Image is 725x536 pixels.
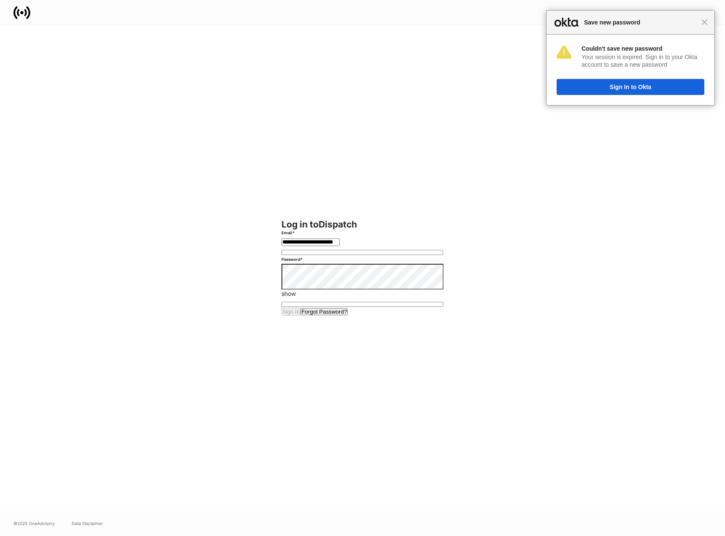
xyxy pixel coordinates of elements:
[557,46,571,59] img: 4LvBYCYYpWoWyuJ1JVHNRiIkgWa908llMfD4u4MVn9thWb4LAqcA2E7dTuhfAz7zqpCizxhzM8B7m4K22xBmQer5oNwiAX9iG...
[281,220,444,229] h2: Log in to Dispatch
[580,17,701,27] span: Save new password
[701,19,708,25] span: Close
[582,53,704,68] div: Your session is expired. Sign in to your Okta account to save a new password
[72,520,103,527] a: Data Disclaimer
[301,309,347,314] div: Forgot Password?
[281,229,295,237] h6: Email
[281,255,303,264] h6: Password
[582,45,704,52] div: Couldn't save new password
[557,79,704,95] button: Sign In to Okta
[281,308,301,316] button: Sign In
[14,520,55,527] span: © 2025 OneAdvisory
[300,308,348,315] button: Forgot Password?
[281,290,444,298] p: show
[282,309,300,315] div: Sign In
